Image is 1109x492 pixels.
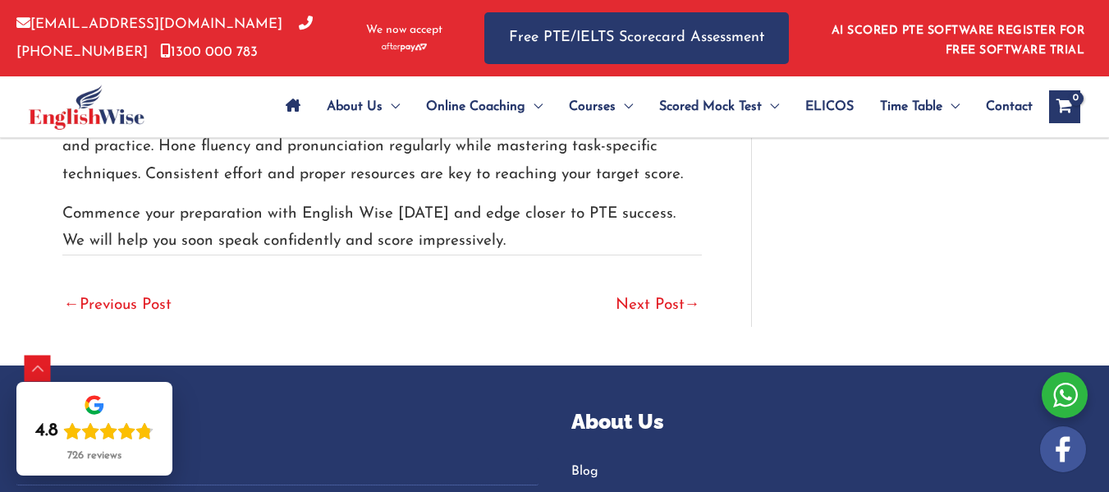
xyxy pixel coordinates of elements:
img: Afterpay-Logo [382,43,427,52]
span: ELICOS [805,78,854,136]
span: ← [64,297,80,313]
span: Courses [569,78,616,136]
p: About Us [571,407,1093,438]
aside: Header Widget 1 [822,11,1093,65]
div: 726 reviews [67,449,121,462]
a: AI SCORED PTE SOFTWARE REGISTER FOR FREE SOFTWARE TRIAL [832,25,1085,57]
a: Blog [571,458,1093,485]
span: About Us [327,78,383,136]
a: Free PTE/IELTS Scorecard Assessment [484,12,789,64]
a: 1300 000 783 [160,45,258,59]
a: Time TableMenu Toggle [867,78,973,136]
a: Next Post [616,288,700,324]
span: Menu Toggle [762,78,779,136]
a: View Shopping Cart, empty [1049,90,1080,123]
p: There you go! Now, you are ready to ace the PTE speaking section through skill, strategy, and pra... [62,106,702,188]
p: Locations [16,407,538,438]
a: Contact [973,78,1033,136]
div: 4.8 [35,420,58,443]
button: [GEOGRAPHIC_DATA] [16,458,538,485]
span: Time Table [880,78,942,136]
p: Commence your preparation with English Wise [DATE] and edge closer to PTE success. We will help y... [62,200,702,255]
span: → [685,297,700,313]
span: Menu Toggle [525,78,543,136]
a: Scored Mock TestMenu Toggle [646,78,792,136]
nav: Site Navigation: Main Menu [273,78,1033,136]
span: We now accept [366,22,442,39]
a: ELICOS [792,78,867,136]
a: About UsMenu Toggle [314,78,413,136]
span: Menu Toggle [383,78,400,136]
span: Scored Mock Test [659,78,762,136]
span: Menu Toggle [942,78,960,136]
a: CoursesMenu Toggle [556,78,646,136]
img: white-facebook.png [1040,426,1086,472]
span: Menu Toggle [616,78,633,136]
span: Contact [986,78,1033,136]
a: [EMAIL_ADDRESS][DOMAIN_NAME] [16,17,282,31]
a: Previous Post [64,288,172,324]
img: cropped-ew-logo [29,85,144,130]
div: Rating: 4.8 out of 5 [35,420,154,443]
nav: Post navigation [62,255,702,326]
a: Online CoachingMenu Toggle [413,78,556,136]
span: Online Coaching [426,78,525,136]
a: [PHONE_NUMBER] [16,17,313,58]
